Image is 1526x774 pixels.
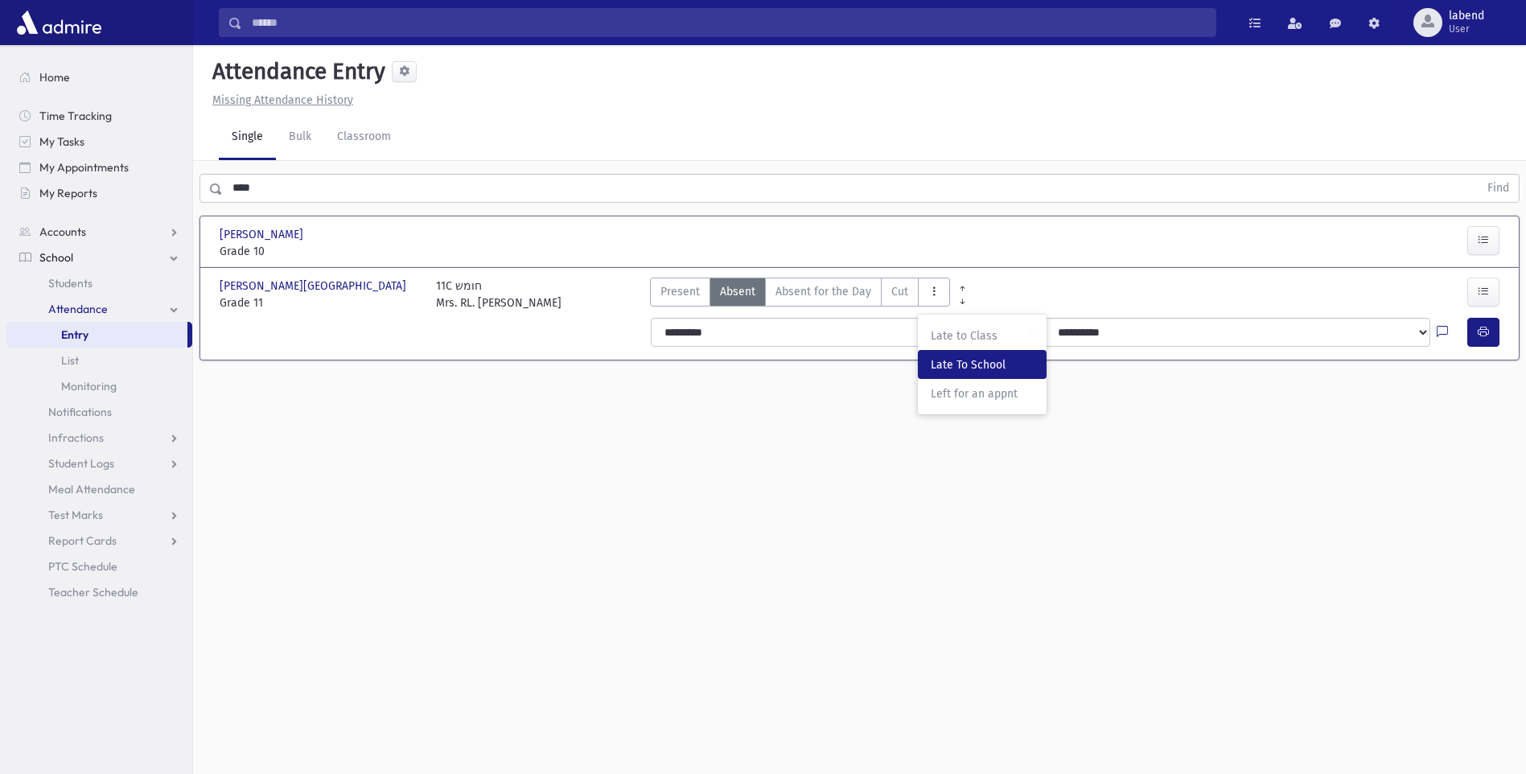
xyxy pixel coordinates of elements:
button: Find [1478,175,1519,202]
span: Teacher Schedule [48,585,138,599]
h5: Attendance Entry [206,58,385,85]
span: User [1449,23,1484,35]
span: Entry [61,327,88,342]
a: Infractions [6,425,192,451]
a: My Appointments [6,154,192,180]
a: Missing Attendance History [206,93,353,107]
span: [PERSON_NAME][GEOGRAPHIC_DATA] [220,278,409,294]
a: Entry [6,322,187,348]
a: School [6,245,192,270]
a: Meal Attendance [6,476,192,502]
input: Search [242,8,1215,37]
a: My Tasks [6,129,192,154]
span: Report Cards [48,533,117,548]
span: Cut [891,283,908,300]
span: Meal Attendance [48,482,135,496]
span: Notifications [48,405,112,419]
span: labend [1449,10,1484,23]
span: Students [48,276,93,290]
span: Absent [720,283,755,300]
span: My Tasks [39,134,84,149]
a: Home [6,64,192,90]
span: My Reports [39,186,97,200]
a: Single [219,115,276,160]
span: Grade 11 [220,294,420,311]
a: Monitoring [6,373,192,399]
span: PTC Schedule [48,559,117,574]
a: Time Tracking [6,103,192,129]
img: AdmirePro [13,6,105,39]
span: My Appointments [39,160,129,175]
span: Test Marks [48,508,103,522]
a: My Reports [6,180,192,206]
a: List [6,348,192,373]
span: Monitoring [61,379,117,393]
span: Time Tracking [39,109,112,123]
a: Test Marks [6,502,192,528]
span: Accounts [39,224,86,239]
a: PTC Schedule [6,554,192,579]
a: Report Cards [6,528,192,554]
div: AttTypes [650,278,950,311]
span: List [61,353,79,368]
a: Notifications [6,399,192,425]
a: Bulk [276,115,324,160]
span: Present [660,283,700,300]
span: Student Logs [48,456,114,471]
a: Teacher Schedule [6,579,192,605]
span: Home [39,70,70,84]
u: Missing Attendance History [212,93,353,107]
span: [PERSON_NAME] [220,226,306,243]
span: Left for an appnt [931,385,1034,402]
span: Late to Class [931,327,1034,344]
div: 11C חומש Mrs. RL. [PERSON_NAME] [436,278,561,311]
a: Student Logs [6,451,192,476]
span: Attendance [48,302,108,316]
a: Attendance [6,296,192,322]
span: Absent for the Day [775,283,871,300]
span: Late To School [931,356,1034,373]
a: Accounts [6,219,192,245]
a: Students [6,270,192,296]
span: Infractions [48,430,104,445]
a: Classroom [324,115,404,160]
span: Grade 10 [220,243,420,260]
span: School [39,250,73,265]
